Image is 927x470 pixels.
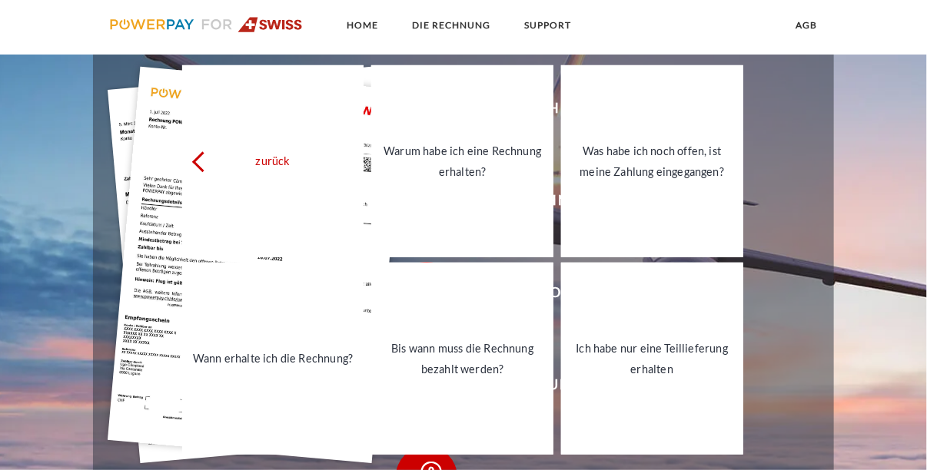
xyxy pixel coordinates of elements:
a: Was habe ich noch offen, ist meine Zahlung eingegangen? [561,65,743,257]
div: Wann erhalte ich die Rechnung? [191,349,355,369]
img: logo-swiss.svg [110,17,303,32]
div: Was habe ich noch offen, ist meine Zahlung eingegangen? [570,141,734,182]
div: Warum habe ich eine Rechnung erhalten? [380,141,544,182]
a: DIE RECHNUNG [400,12,504,39]
div: Ich habe nur eine Teillieferung erhalten [570,338,734,379]
a: agb [782,12,830,39]
a: SUPPORT [512,12,585,39]
div: zurück [191,151,355,171]
a: Home [334,12,392,39]
div: Bis wann muss die Rechnung bezahlt werden? [380,338,544,379]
